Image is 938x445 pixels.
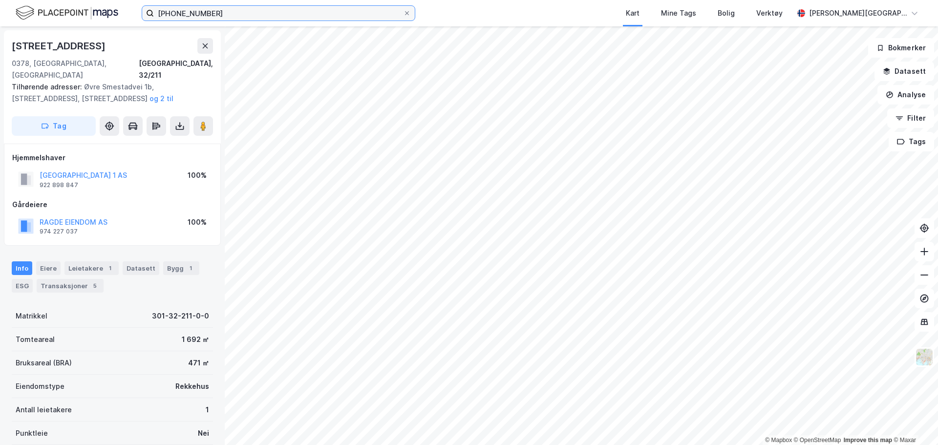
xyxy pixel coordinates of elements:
div: Gårdeiere [12,199,213,211]
a: OpenStreetMap [794,437,841,444]
div: Nei [198,427,209,439]
div: Hjemmelshaver [12,152,213,164]
div: Øvre Smestadvei 1b, [STREET_ADDRESS], [STREET_ADDRESS] [12,81,205,105]
a: Improve this map [844,437,892,444]
button: Datasett [874,62,934,81]
div: Matrikkel [16,310,47,322]
div: [PERSON_NAME][GEOGRAPHIC_DATA] [809,7,907,19]
div: Antall leietakere [16,404,72,416]
div: 471 ㎡ [188,357,209,369]
div: 301-32-211-0-0 [152,310,209,322]
div: 1 [206,404,209,416]
div: 1 [186,263,195,273]
div: Rekkehus [175,381,209,392]
img: logo.f888ab2527a4732fd821a326f86c7f29.svg [16,4,118,21]
div: [STREET_ADDRESS] [12,38,107,54]
div: Verktøy [756,7,783,19]
button: Filter [887,108,934,128]
div: Bolig [718,7,735,19]
div: Transaksjoner [37,279,104,293]
button: Tags [889,132,934,151]
div: Bygg [163,261,199,275]
button: Tag [12,116,96,136]
div: [GEOGRAPHIC_DATA], 32/211 [139,58,213,81]
button: Analyse [877,85,934,105]
iframe: Chat Widget [889,398,938,445]
div: Kart [626,7,640,19]
div: Eiendomstype [16,381,64,392]
div: ESG [12,279,33,293]
div: 100% [188,170,207,181]
div: Eiere [36,261,61,275]
div: Punktleie [16,427,48,439]
div: Mine Tags [661,7,696,19]
div: 0378, [GEOGRAPHIC_DATA], [GEOGRAPHIC_DATA] [12,58,139,81]
input: Søk på adresse, matrikkel, gårdeiere, leietakere eller personer [154,6,403,21]
div: Info [12,261,32,275]
div: Leietakere [64,261,119,275]
div: 5 [90,281,100,291]
div: 974 227 037 [40,228,78,235]
div: 100% [188,216,207,228]
div: 1 692 ㎡ [182,334,209,345]
span: Tilhørende adresser: [12,83,84,91]
div: Bruksareal (BRA) [16,357,72,369]
div: 922 898 847 [40,181,78,189]
img: Z [915,348,934,366]
button: Bokmerker [868,38,934,58]
div: 1 [105,263,115,273]
div: Datasett [123,261,159,275]
div: Tomteareal [16,334,55,345]
a: Mapbox [765,437,792,444]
